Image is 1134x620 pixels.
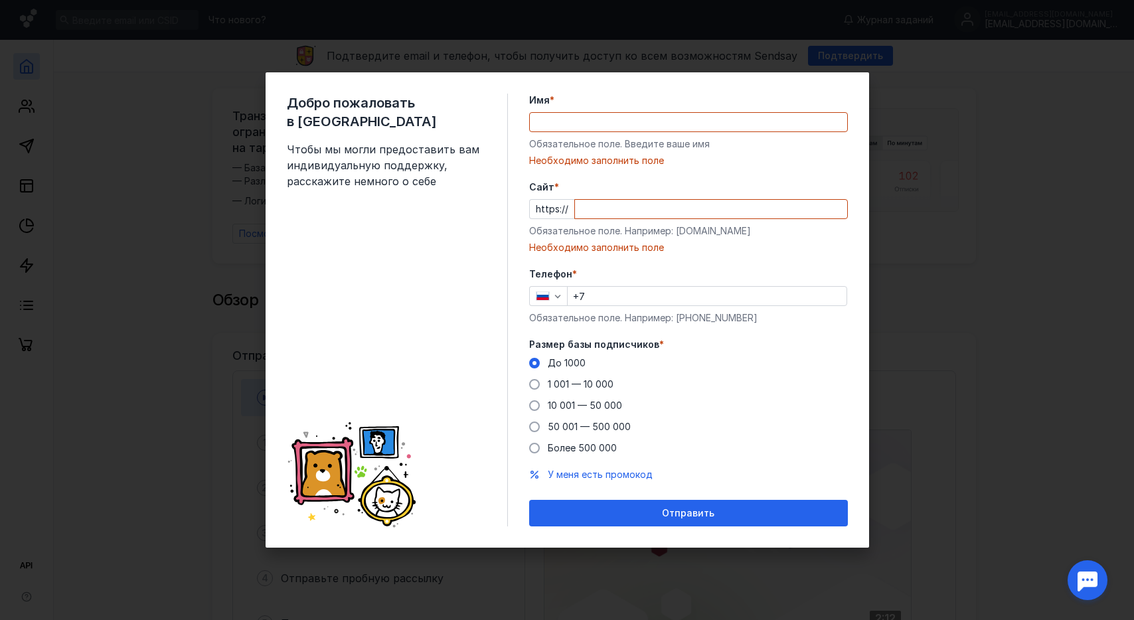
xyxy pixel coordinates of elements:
span: Отправить [662,508,714,519]
span: У меня есть промокод [548,469,653,480]
button: У меня есть промокод [548,468,653,481]
span: Более 500 000 [548,442,617,453]
div: Обязательное поле. Например: [PHONE_NUMBER] [529,311,848,325]
span: 50 001 — 500 000 [548,421,631,432]
span: Телефон [529,268,572,281]
span: 10 001 — 50 000 [548,400,622,411]
span: Чтобы мы могли предоставить вам индивидуальную поддержку, расскажите немного о себе [287,141,486,189]
div: Обязательное поле. Например: [DOMAIN_NAME] [529,224,848,238]
div: Обязательное поле. Введите ваше имя [529,137,848,151]
span: Добро пожаловать в [GEOGRAPHIC_DATA] [287,94,486,131]
span: Имя [529,94,550,107]
span: 1 001 — 10 000 [548,378,613,390]
span: До 1000 [548,357,586,368]
span: Размер базы подписчиков [529,338,659,351]
div: Необходимо заполнить поле [529,154,848,167]
span: Cайт [529,181,554,194]
div: Необходимо заполнить поле [529,241,848,254]
button: Отправить [529,500,848,526]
